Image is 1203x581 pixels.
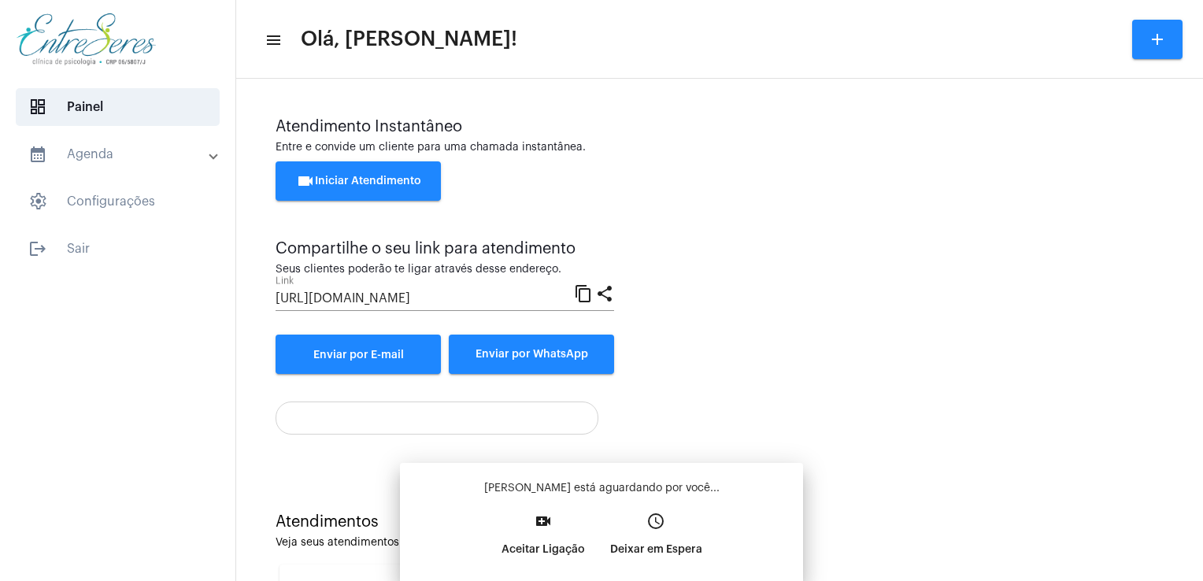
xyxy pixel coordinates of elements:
[301,27,517,52] span: Olá, [PERSON_NAME]!
[28,192,47,211] span: sidenav icon
[646,512,665,531] mat-icon: access_time
[16,88,220,126] span: Painel
[16,230,220,268] span: Sair
[313,350,404,361] span: Enviar por E-mail
[13,8,160,71] img: aa27006a-a7e4-c883-abf8-315c10fe6841.png
[276,142,1164,154] div: Entre e convide um cliente para uma chamada instantânea.
[574,283,593,302] mat-icon: content_copy
[28,239,47,258] mat-icon: sidenav icon
[534,512,553,531] mat-icon: video_call
[276,264,614,276] div: Seus clientes poderão te ligar através desse endereço.
[502,535,585,564] p: Aceitar Ligação
[413,480,790,496] p: [PERSON_NAME] está aguardando por você...
[595,283,614,302] mat-icon: share
[610,535,702,564] p: Deixar em Espera
[28,98,47,117] span: sidenav icon
[276,513,1164,531] div: Atendimentos
[489,507,598,575] button: Aceitar Ligação
[296,176,421,187] span: Iniciar Atendimento
[16,183,220,220] span: Configurações
[296,172,315,191] mat-icon: videocam
[476,349,588,360] span: Enviar por WhatsApp
[276,537,1164,549] div: Veja seus atendimentos em aberto.
[265,31,280,50] mat-icon: sidenav icon
[276,118,1164,135] div: Atendimento Instantâneo
[276,240,614,257] div: Compartilhe o seu link para atendimento
[598,507,715,575] button: Deixar em Espera
[1148,30,1167,49] mat-icon: add
[28,145,47,164] mat-icon: sidenav icon
[28,145,210,164] mat-panel-title: Agenda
